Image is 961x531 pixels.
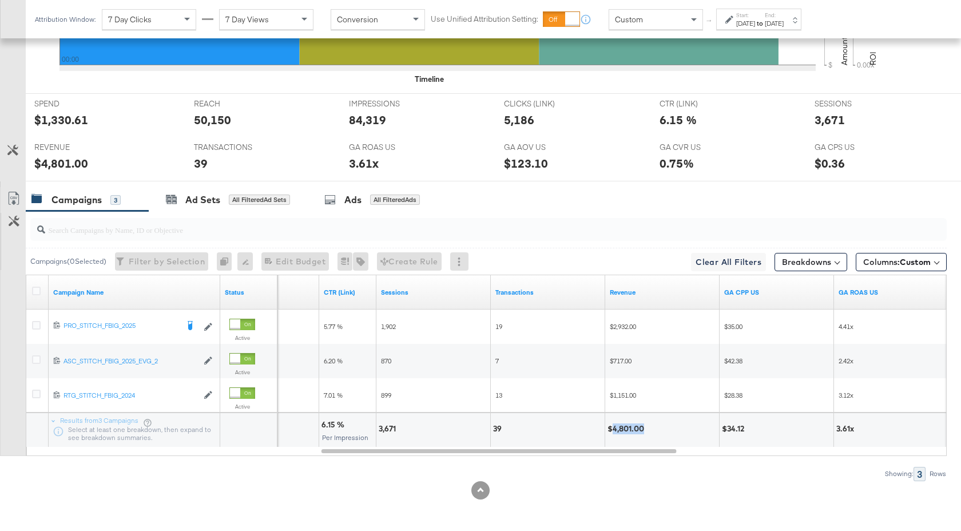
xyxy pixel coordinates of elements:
[63,391,198,401] a: RTG_STITCH_FBIG_2024
[493,423,505,434] div: 39
[691,253,766,271] button: Clear All Filters
[370,195,420,205] div: All Filtered Ads
[495,288,601,297] a: Transactions - The total number of transactions
[194,112,231,128] div: 50,150
[736,11,755,19] label: Start:
[194,142,280,153] span: TRANSACTIONS
[324,322,343,331] span: 5.77 %
[495,356,499,365] span: 7
[610,322,636,331] span: $2,932.00
[856,253,947,271] button: Columns:Custom
[504,142,590,153] span: GA AOV US
[229,403,255,410] label: Active
[755,19,765,27] strong: to
[63,356,198,366] div: ASC_STITCH_FBIG_2025_EVG_2
[349,98,435,109] span: IMPRESSIONS
[63,321,178,330] div: PRO_STITCH_FBIG_2025
[495,391,502,399] span: 13
[610,356,632,365] span: $717.00
[495,322,502,331] span: 19
[775,253,847,271] button: Breakdowns
[34,15,96,23] div: Attribution Window:
[349,155,379,172] div: 3.61x
[610,391,636,399] span: $1,151.00
[349,112,386,128] div: 84,319
[724,356,742,365] span: $42.38
[185,193,220,207] div: Ad Sets
[839,15,849,65] text: Amount (USD)
[63,321,178,332] a: PRO_STITCH_FBIG_2025
[839,356,853,365] span: 2.42x
[607,423,648,434] div: $4,801.00
[660,112,697,128] div: 6.15 %
[704,19,715,23] span: ↑
[504,155,548,172] div: $123.10
[108,14,152,25] span: 7 Day Clicks
[900,257,931,267] span: Custom
[381,391,391,399] span: 899
[63,356,198,366] a: ASC_STITCH_FBIG_2025_EVG_2
[863,256,931,268] span: Columns:
[610,288,715,297] a: Transaction Revenue - The total sale revenue (excluding shipping and tax) of the transaction
[868,51,878,65] text: ROI
[504,112,534,128] div: 5,186
[217,252,237,271] div: 0
[34,112,88,128] div: $1,330.61
[194,155,208,172] div: 39
[321,419,348,430] div: 6.15 %
[660,155,694,172] div: 0.75%
[381,322,396,331] span: 1,902
[349,142,435,153] span: GA ROAS US
[30,256,106,267] div: Campaigns ( 0 Selected)
[110,195,121,205] div: 3
[381,356,391,365] span: 870
[724,391,742,399] span: $28.38
[696,255,761,270] span: Clear All Filters
[815,112,845,128] div: 3,671
[324,391,343,399] span: 7.01 %
[34,142,120,153] span: REVENUE
[815,98,900,109] span: SESSIONS
[660,142,745,153] span: GA CVR US
[34,155,88,172] div: $4,801.00
[815,155,845,172] div: $0.36
[722,423,748,434] div: $34.12
[415,74,444,85] div: Timeline
[51,193,102,207] div: Campaigns
[815,142,900,153] span: GA CPS US
[337,14,378,25] span: Conversion
[724,322,742,331] span: $35.00
[765,11,784,19] label: End:
[381,288,486,297] a: Sessions - GA Sessions - The total number of sessions
[504,98,590,109] span: CLICKS (LINK)
[884,470,914,478] div: Showing:
[724,288,829,297] a: Spend/GA Transactions
[914,467,926,481] div: 3
[194,98,280,109] span: REACH
[836,423,857,434] div: 3.61x
[379,423,399,434] div: 3,671
[736,19,755,28] div: [DATE]
[615,14,643,25] span: Custom
[344,193,362,207] div: Ads
[45,214,864,236] input: Search Campaigns by Name, ID or Objective
[229,334,255,342] label: Active
[765,19,784,28] div: [DATE]
[839,288,944,297] a: GA Revenue/Spend
[324,356,343,365] span: 6.20 %
[53,288,216,297] a: Your campaign name.
[322,433,368,442] span: Per Impression
[929,470,947,478] div: Rows
[431,14,538,25] label: Use Unified Attribution Setting:
[839,391,853,399] span: 3.12x
[225,288,273,297] a: Shows the current state of your Ad Campaign.
[229,368,255,376] label: Active
[660,98,745,109] span: CTR (LINK)
[34,98,120,109] span: SPEND
[229,195,290,205] div: All Filtered Ad Sets
[324,288,372,297] a: The number of clicks received on a link in your ad divided by the number of impressions.
[225,14,269,25] span: 7 Day Views
[839,322,853,331] span: 4.41x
